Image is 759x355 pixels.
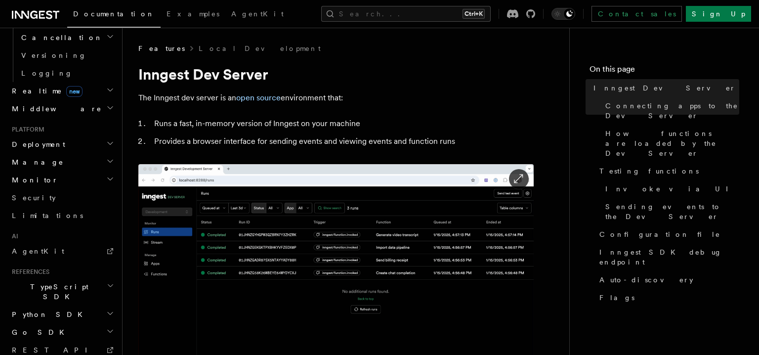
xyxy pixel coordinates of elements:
[601,180,739,198] a: Invoke via UI
[601,198,739,225] a: Sending events to the Dev Server
[8,282,107,302] span: TypeScript SDK
[590,63,739,79] h4: On this page
[17,64,116,82] a: Logging
[236,93,281,102] a: open source
[231,10,284,18] span: AgentKit
[590,79,739,97] a: Inngest Dev Server
[605,129,739,158] span: How functions are loaded by the Dev Server
[8,153,116,171] button: Manage
[66,86,83,97] span: new
[8,82,116,100] button: Realtimenew
[167,10,219,18] span: Examples
[8,327,70,337] span: Go SDK
[595,162,739,180] a: Testing functions
[599,229,720,239] span: Configuration file
[8,189,116,207] a: Security
[8,310,88,319] span: Python SDK
[8,175,58,185] span: Monitor
[686,6,751,22] a: Sign Up
[605,101,739,121] span: Connecting apps to the Dev Server
[605,184,737,194] span: Invoke via UI
[138,65,534,83] h1: Inngest Dev Server
[225,3,290,27] a: AgentKit
[8,100,116,118] button: Middleware
[8,278,116,306] button: TypeScript SDK
[67,3,161,28] a: Documentation
[601,125,739,162] a: How functions are loaded by the Dev Server
[595,289,739,307] a: Flags
[8,306,116,323] button: Python SDK
[151,134,534,148] li: Provides a browser interface for sending events and viewing events and function runs
[8,157,64,167] span: Manage
[199,44,321,53] a: Local Development
[12,346,96,354] span: REST API
[8,86,83,96] span: Realtime
[599,247,739,267] span: Inngest SDK debug endpoint
[17,46,116,64] a: Versioning
[599,166,699,176] span: Testing functions
[73,10,155,18] span: Documentation
[593,83,736,93] span: Inngest Dev Server
[599,293,634,303] span: Flags
[8,207,116,224] a: Limitations
[595,243,739,271] a: Inngest SDK debug endpoint
[8,135,116,153] button: Deployment
[8,242,116,260] a: AgentKit
[17,29,116,46] button: Cancellation
[321,6,491,22] button: Search...Ctrl+K
[161,3,225,27] a: Examples
[595,271,739,289] a: Auto-discovery
[151,117,534,131] li: Runs a fast, in-memory version of Inngest on your machine
[8,232,18,240] span: AI
[12,247,64,255] span: AgentKit
[8,323,116,341] button: Go SDK
[595,225,739,243] a: Configuration file
[17,33,103,43] span: Cancellation
[8,126,44,133] span: Platform
[138,91,534,105] p: The Inngest dev server is an environment that:
[599,275,693,285] span: Auto-discovery
[591,6,682,22] a: Contact sales
[8,104,102,114] span: Middleware
[551,8,575,20] button: Toggle dark mode
[601,97,739,125] a: Connecting apps to the Dev Server
[12,194,56,202] span: Security
[8,171,116,189] button: Monitor
[8,268,49,276] span: References
[8,139,65,149] span: Deployment
[605,202,739,222] span: Sending events to the Dev Server
[21,51,86,59] span: Versioning
[21,69,73,77] span: Logging
[12,212,83,220] span: Limitations
[463,9,485,19] kbd: Ctrl+K
[138,44,185,53] span: Features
